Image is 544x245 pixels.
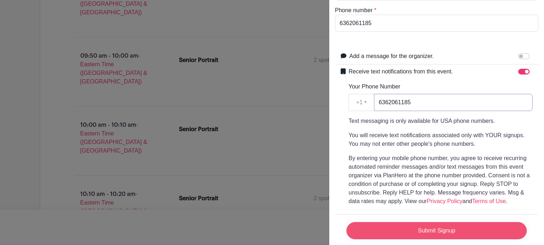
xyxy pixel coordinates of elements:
label: Phone number [335,6,373,15]
label: Receive text notifications from this event. [349,67,453,76]
a: Terms of Use [472,198,506,204]
p: By entering your mobile phone number, you agree to receive recurring automated reminder messages ... [349,154,533,206]
a: Privacy Policy [427,198,463,204]
p: You will receive text notifications associated only with YOUR signups. You may not enter other pe... [349,131,533,148]
p: Text messaging is only available for USA phone numbers. [349,117,533,125]
label: Your Phone Number [349,82,400,91]
label: Add a message for the organizer. [349,52,434,61]
button: +1 [349,94,374,111]
input: Submit Signup [346,222,527,239]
